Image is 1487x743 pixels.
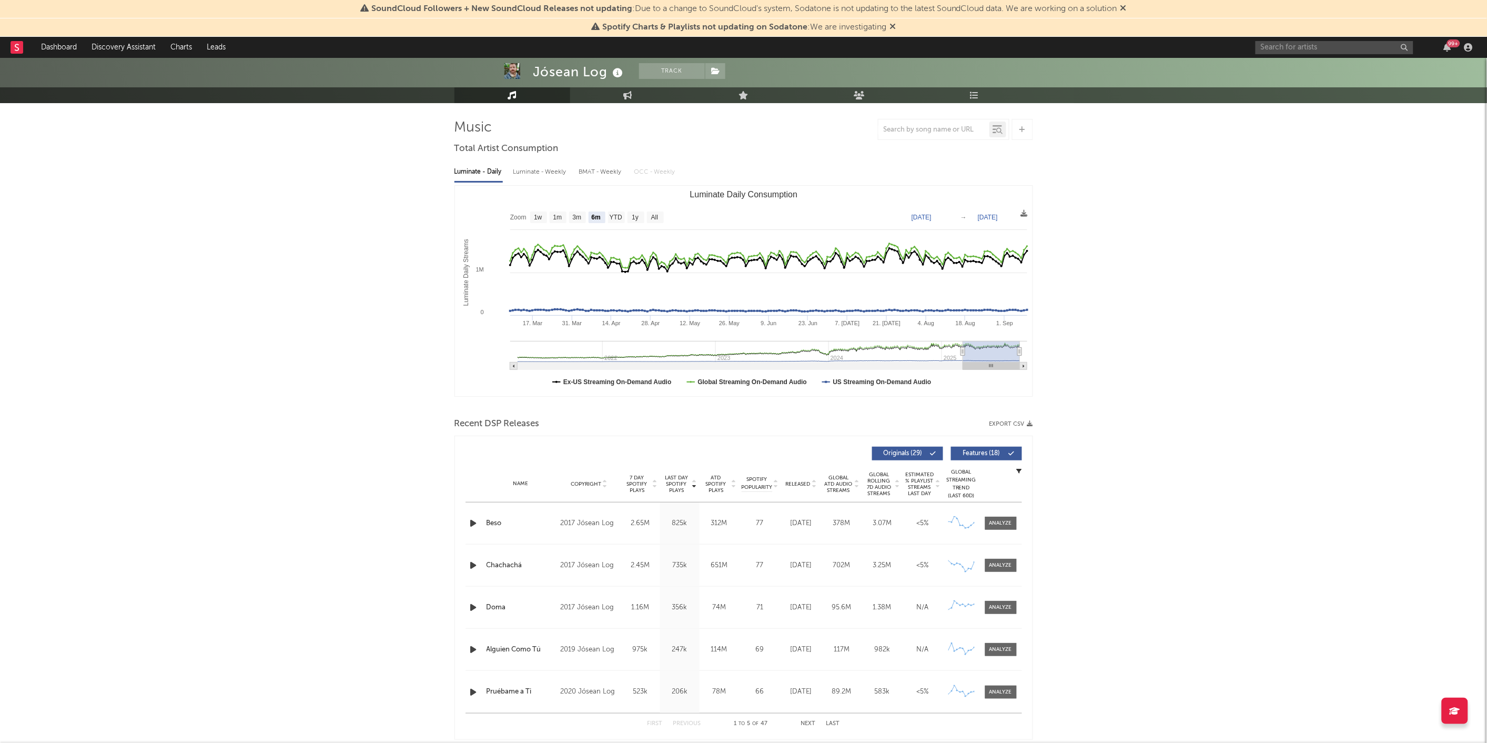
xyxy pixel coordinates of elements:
text: 0 [480,309,483,315]
div: 523k [623,687,657,697]
div: 69 [742,645,778,655]
a: Pruébame a Ti [487,687,555,697]
text: Luminate Daily Consumption [690,190,797,199]
div: Name [487,480,555,488]
div: 975k [623,645,657,655]
text: 3m [572,214,581,222]
text: 1m [553,214,562,222]
div: 77 [742,560,778,571]
text: Zoom [510,214,527,222]
a: Doma [487,603,555,613]
div: 95.6M [824,603,859,613]
div: 74M [702,603,736,613]
div: 206k [663,687,697,697]
span: 7 Day Spotify Plays [623,475,651,494]
text: 6m [591,214,600,222]
div: Luminate - Daily [454,163,503,181]
a: Charts [163,37,199,58]
span: Last Day Spotify Plays [663,475,691,494]
div: 2.65M [623,518,657,529]
div: 1 5 47 [722,718,780,730]
div: N/A [905,645,940,655]
input: Search for artists [1256,41,1413,54]
span: Recent DSP Releases [454,418,540,430]
button: Export CSV [989,421,1033,427]
span: SoundCloud Followers + New SoundCloud Releases not updating [371,5,632,13]
a: Beso [487,518,555,529]
button: Previous [673,721,701,727]
div: [DATE] [784,560,819,571]
div: 247k [663,645,697,655]
div: Global Streaming Trend (Last 60D) [946,468,977,500]
span: Features ( 18 ) [958,450,1006,457]
div: Jósean Log [533,63,626,81]
a: Discovery Assistant [84,37,163,58]
button: Track [639,63,705,79]
div: 99 + [1447,39,1460,47]
text: 23. Jun [798,320,817,326]
text: 9. Jun [761,320,776,326]
span: Released [786,481,811,487]
text: YTD [609,214,622,222]
div: <5% [905,560,940,571]
text: 21. [DATE] [873,320,901,326]
div: N/A [905,603,940,613]
button: Originals(29) [872,447,943,460]
text: 1y [632,214,639,222]
input: Search by song name or URL [878,126,989,134]
span: Global Rolling 7D Audio Streams [865,471,894,497]
div: BMAT - Weekly [579,163,624,181]
div: [DATE] [784,687,819,697]
button: 99+ [1444,43,1451,52]
text: [DATE] [978,214,998,221]
span: : We are investigating [602,23,886,32]
span: Spotify Popularity [741,476,772,491]
text: 4. Aug [918,320,934,326]
svg: Luminate Daily Consumption [455,186,1033,396]
div: 2019 Jósean Log [560,644,618,656]
div: 735k [663,560,697,571]
span: Estimated % Playlist Streams Last Day [905,471,934,497]
span: Global ATD Audio Streams [824,475,853,494]
a: Dashboard [34,37,84,58]
span: Spotify Charts & Playlists not updating on Sodatone [602,23,807,32]
div: 3.25M [865,560,900,571]
div: 2.45M [623,560,657,571]
div: 2017 Jósean Log [560,601,618,614]
button: Features(18) [951,447,1022,460]
div: 982k [865,645,900,655]
span: ATD Spotify Plays [702,475,730,494]
div: Luminate - Weekly [513,163,569,181]
text: Global Streaming On-Demand Audio [697,378,807,386]
div: 378M [824,518,859,529]
span: of [753,721,759,726]
span: : Due to a change to SoundCloud's system, Sodatone is not updating to the latest SoundCloud data.... [371,5,1117,13]
text: 1. Sep [996,320,1013,326]
text: All [651,214,657,222]
text: US Streaming On-Demand Audio [833,378,931,386]
text: 17. Mar [523,320,543,326]
a: Chachachá [487,560,555,571]
div: 651M [702,560,736,571]
button: First [648,721,663,727]
div: 1.38M [865,603,900,613]
div: 66 [742,687,778,697]
span: Total Artist Consumption [454,143,559,155]
div: <5% [905,518,940,529]
div: [DATE] [784,645,819,655]
text: 1M [476,266,483,273]
div: 2017 Jósean Log [560,559,618,572]
div: 1.16M [623,603,657,613]
div: 78M [702,687,736,697]
text: Ex-US Streaming On-Demand Audio [563,378,672,386]
button: Next [801,721,816,727]
text: 31. Mar [562,320,582,326]
div: 89.2M [824,687,859,697]
span: to [739,721,745,726]
text: 18. Aug [955,320,975,326]
div: 356k [663,603,697,613]
div: 117M [824,645,859,655]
